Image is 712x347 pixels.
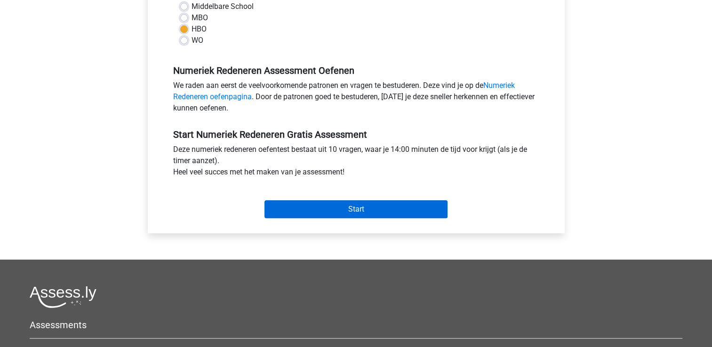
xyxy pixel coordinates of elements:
h5: Start Numeriek Redeneren Gratis Assessment [173,129,539,140]
label: HBO [192,24,207,35]
input: Start [264,200,448,218]
label: WO [192,35,203,46]
h5: Numeriek Redeneren Assessment Oefenen [173,65,539,76]
img: Assessly logo [30,286,96,308]
div: We raden aan eerst de veelvoorkomende patronen en vragen te bestuderen. Deze vind je op de . Door... [166,80,546,118]
a: Numeriek Redeneren oefenpagina [173,81,515,101]
h5: Assessments [30,319,682,331]
div: Deze numeriek redeneren oefentest bestaat uit 10 vragen, waar je 14:00 minuten de tijd voor krijg... [166,144,546,181]
label: Middelbare School [192,1,254,12]
label: MBO [192,12,208,24]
